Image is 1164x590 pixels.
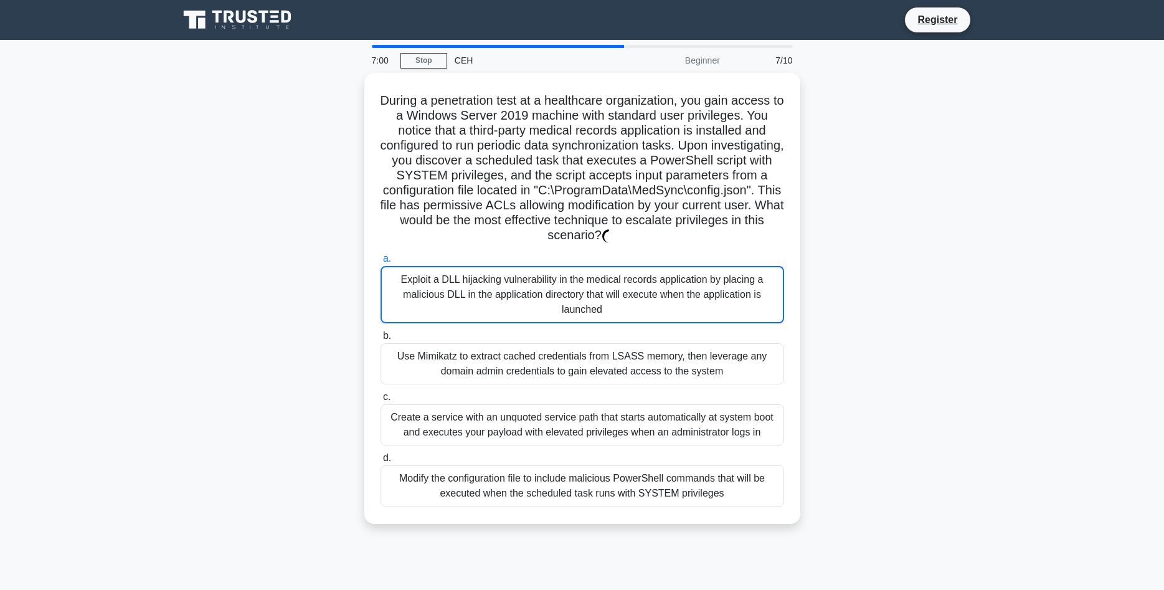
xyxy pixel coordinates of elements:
[910,12,965,27] a: Register
[364,48,400,73] div: 7:00
[618,48,727,73] div: Beginner
[381,465,784,507] div: Modify the configuration file to include malicious PowerShell commands that will be executed when...
[381,343,784,384] div: Use Mimikatz to extract cached credentials from LSASS memory, then leverage any domain admin cred...
[381,266,784,323] div: Exploit a DLL hijacking vulnerability in the medical records application by placing a malicious D...
[383,391,390,402] span: c.
[727,48,800,73] div: 7/10
[383,330,391,341] span: b.
[400,53,447,69] a: Stop
[383,253,391,264] span: a.
[379,93,785,244] h5: During a penetration test at a healthcare organization, you gain access to a Windows Server 2019 ...
[381,404,784,445] div: Create a service with an unquoted service path that starts automatically at system boot and execu...
[383,452,391,463] span: d.
[447,48,618,73] div: CEH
